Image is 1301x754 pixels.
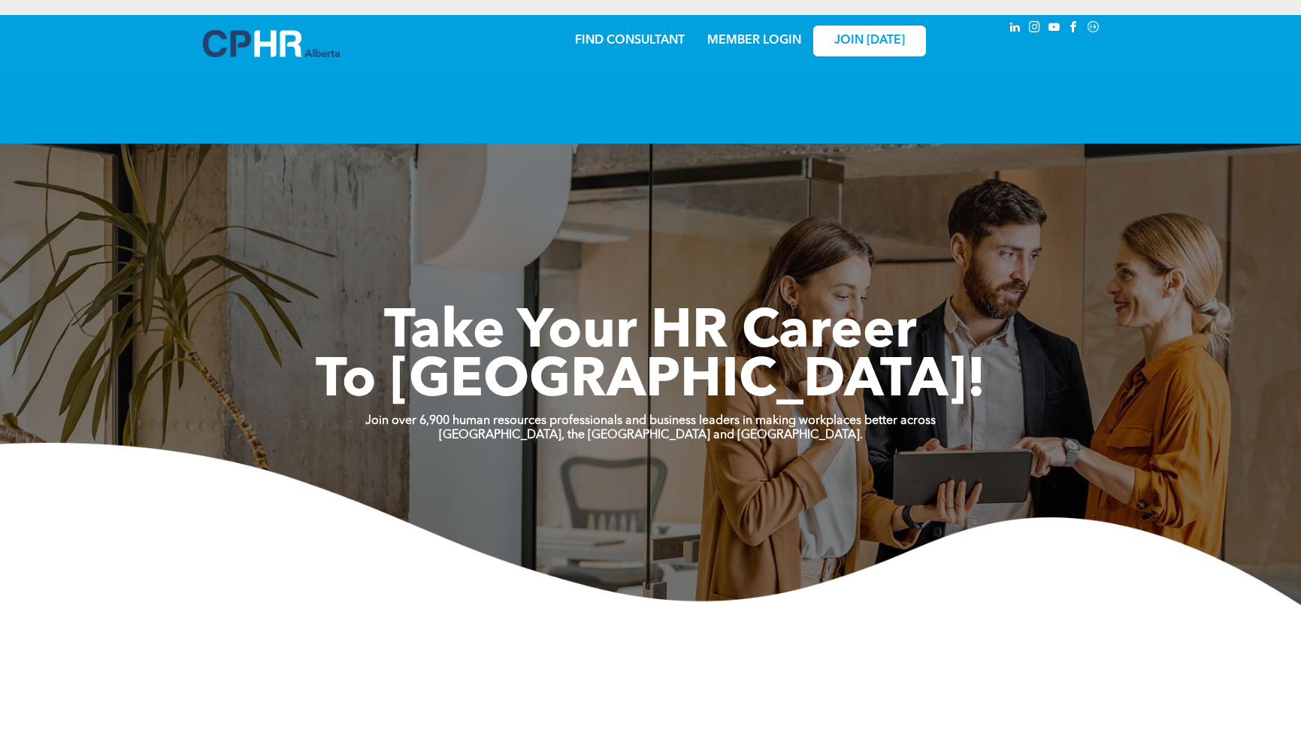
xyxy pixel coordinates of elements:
[203,30,340,57] img: A blue and white logo for cp alberta
[1007,19,1024,39] a: linkedin
[1085,19,1102,39] a: Social network
[1066,19,1082,39] a: facebook
[1027,19,1043,39] a: instagram
[813,26,926,56] a: JOIN [DATE]
[1046,19,1063,39] a: youtube
[384,306,917,360] span: Take Your HR Career
[365,415,936,427] strong: Join over 6,900 human resources professionals and business leaders in making workplaces better ac...
[834,34,905,48] span: JOIN [DATE]
[439,429,863,441] strong: [GEOGRAPHIC_DATA], the [GEOGRAPHIC_DATA] and [GEOGRAPHIC_DATA].
[316,355,986,409] span: To [GEOGRAPHIC_DATA]!
[707,35,801,47] a: MEMBER LOGIN
[575,35,685,47] a: FIND CONSULTANT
